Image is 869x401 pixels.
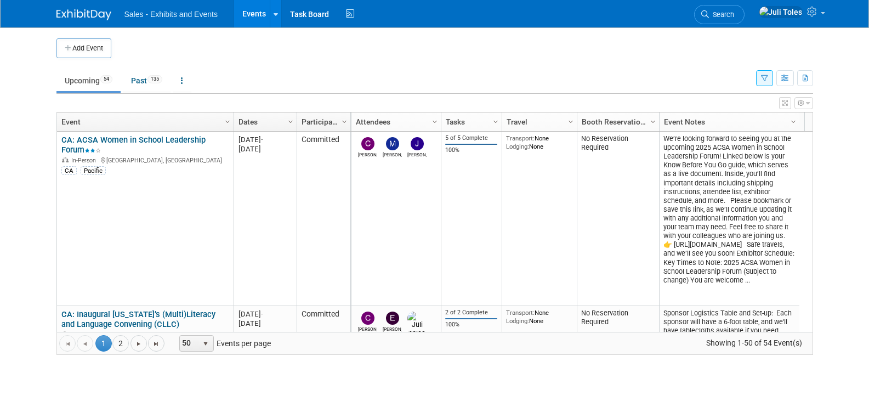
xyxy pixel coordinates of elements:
div: Elda Garcia [383,325,402,332]
td: Committed [297,132,350,306]
a: Column Settings [285,112,297,129]
div: [GEOGRAPHIC_DATA], [GEOGRAPHIC_DATA] [61,155,229,165]
a: 2 [112,335,129,352]
a: Go to the first page [59,335,76,352]
div: None None [506,134,572,150]
div: [DATE] [238,135,292,144]
span: Go to the last page [152,340,161,348]
span: Column Settings [789,117,798,126]
span: Column Settings [286,117,295,126]
a: Column Settings [787,112,799,129]
span: 54 [100,75,112,83]
span: Column Settings [649,117,657,126]
img: In-Person Event [62,157,69,162]
a: Participation [302,112,343,131]
div: 100% [445,146,497,154]
span: In-Person [71,157,99,164]
a: Booth Reservation Status [582,112,652,131]
a: Column Settings [429,112,441,129]
span: Lodging: [506,317,529,325]
span: 50 [180,336,198,351]
td: No Reservation Required [577,132,659,306]
div: [DATE] [238,144,292,154]
a: Go to the next page [130,335,147,352]
div: [DATE] [238,319,292,328]
div: CA [61,166,77,175]
span: Column Settings [430,117,439,126]
img: Jerika Salvador [411,137,424,150]
a: Column Settings [565,112,577,129]
img: Melissa Fowler [386,137,399,150]
a: Column Settings [490,112,502,129]
span: Search [709,10,734,19]
img: Juli Toles [407,312,427,338]
a: CA: ACSA Women in School Leadership Forum [61,135,206,155]
span: Lodging: [506,143,529,150]
a: Go to the last page [148,335,164,352]
a: CA: Inaugural [US_STATE]’s (Multi)Literacy and Language Convening (CLLC) [61,309,215,330]
div: Jerika Salvador [407,150,427,157]
div: Christine Lurz [358,150,377,157]
span: Transport: [506,309,535,317]
a: Attendees [356,112,434,131]
div: Melissa Fowler [383,150,402,157]
div: [DATE] [238,309,292,319]
span: - [261,135,263,144]
img: Christine Lurz [361,312,374,325]
a: Event [61,112,226,131]
span: 135 [147,75,162,83]
div: None None [506,309,572,325]
td: We’re looking forward to seeing you at the upcoming 2025 ACSA Women in School Leadership Forum! L... [659,132,799,306]
a: Event Notes [664,112,792,131]
img: Christine Lurz [361,137,374,150]
a: Upcoming54 [56,70,121,91]
img: Elda Garcia [386,312,399,325]
span: Sales - Exhibits and Events [124,10,218,19]
span: Events per page [165,335,282,352]
a: Past135 [123,70,171,91]
span: Column Settings [491,117,500,126]
a: Column Settings [221,112,234,129]
img: ExhibitDay [56,9,111,20]
span: Column Settings [566,117,575,126]
a: Dates [238,112,289,131]
div: 2 of 2 Complete [445,309,497,317]
span: select [201,340,210,348]
span: 1 [95,335,112,352]
span: - [261,310,263,318]
img: Juli Toles [759,6,803,18]
span: Transport: [506,134,535,142]
a: Search [694,5,745,24]
span: Column Settings [223,117,232,126]
div: Pacific [81,166,106,175]
div: 100% [445,321,497,329]
span: Go to the previous page [81,340,89,348]
div: 5 of 5 Complete [445,134,497,142]
div: Christine Lurz [358,325,377,332]
button: Add Event [56,38,111,58]
a: Tasks [446,112,495,131]
a: Go to the previous page [77,335,93,352]
div: [GEOGRAPHIC_DATA], [GEOGRAPHIC_DATA] [61,330,229,339]
a: Travel [507,112,570,131]
span: Go to the first page [63,340,72,348]
a: Column Settings [338,112,350,129]
span: Showing 1-50 of 54 Event(s) [696,335,812,351]
span: Go to the next page [134,340,143,348]
span: Column Settings [340,117,349,126]
a: Column Settings [647,112,659,129]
